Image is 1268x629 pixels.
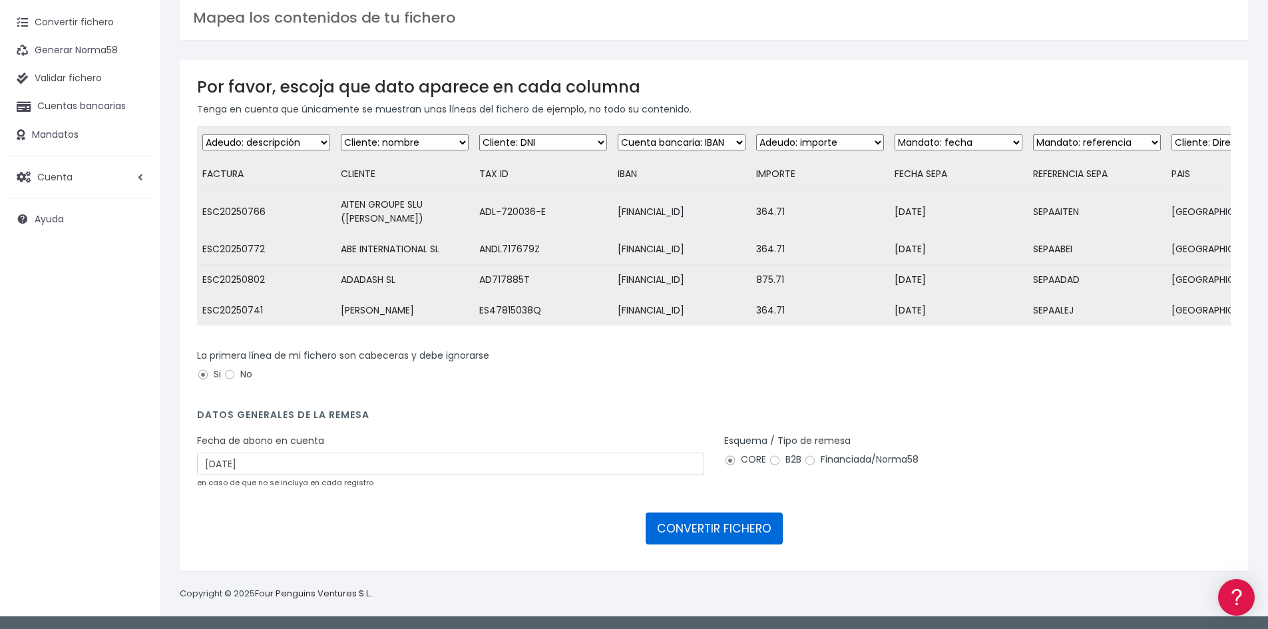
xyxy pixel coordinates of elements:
[1028,234,1166,265] td: SEPAABEI
[612,234,751,265] td: [FINANCIAL_ID]
[13,147,253,160] div: Convertir ficheros
[197,265,335,296] td: ESC20250802
[180,587,373,601] p: Copyright © 2025 .
[197,409,1231,427] h4: Datos generales de la remesa
[1028,296,1166,326] td: SEPAALEJ
[13,264,253,277] div: Facturación
[751,190,889,234] td: 364.71
[751,234,889,265] td: 364.71
[13,356,253,379] button: Contáctanos
[197,159,335,190] td: FACTURA
[197,102,1231,116] p: Tenga en cuenta que únicamente se muestran unas líneas del fichero de ejemplo, no todo su contenido.
[13,319,253,332] div: Programadores
[7,93,153,120] a: Cuentas bancarias
[1028,190,1166,234] td: SEPAAITEN
[13,93,253,105] div: Información general
[612,265,751,296] td: [FINANCIAL_ID]
[7,121,153,149] a: Mandatos
[724,453,766,467] label: CORE
[474,159,612,190] td: TAX ID
[335,159,474,190] td: CLIENTE
[7,205,153,233] a: Ayuda
[7,37,153,65] a: Generar Norma58
[7,65,153,93] a: Validar fichero
[646,513,783,544] button: CONVERTIR FICHERO
[1028,265,1166,296] td: SEPAADAD
[335,296,474,326] td: [PERSON_NAME]
[13,340,253,361] a: API
[183,383,256,396] a: POWERED BY ENCHANT
[197,434,324,448] label: Fecha de abono en cuenta
[474,265,612,296] td: AD717885T
[804,453,919,467] label: Financiada/Norma58
[335,265,474,296] td: ADADASH SL
[889,234,1028,265] td: [DATE]
[13,168,253,189] a: Formatos
[474,296,612,326] td: ES47815038Q
[335,234,474,265] td: ABE INTERNATIONAL SL
[889,265,1028,296] td: [DATE]
[1028,159,1166,190] td: REFERENCIA SEPA
[224,367,252,381] label: No
[7,163,153,191] a: Cuenta
[474,190,612,234] td: ADL-720036-E
[751,159,889,190] td: IMPORTE
[612,159,751,190] td: IBAN
[197,234,335,265] td: ESC20250772
[612,190,751,234] td: [FINANCIAL_ID]
[889,296,1028,326] td: [DATE]
[13,286,253,306] a: General
[37,170,73,183] span: Cuenta
[612,296,751,326] td: [FINANCIAL_ID]
[197,77,1231,97] h3: Por favor, escoja que dato aparece en cada columna
[197,296,335,326] td: ESC20250741
[197,190,335,234] td: ESC20250766
[193,9,1235,27] h3: Mapea los contenidos de tu fichero
[335,190,474,234] td: AITEN GROUPE SLU ([PERSON_NAME])
[751,265,889,296] td: 875.71
[255,587,371,600] a: Four Penguins Ventures S.L.
[724,434,851,448] label: Esquema / Tipo de remesa
[889,159,1028,190] td: FECHA SEPA
[197,349,489,363] label: La primera línea de mi fichero son cabeceras y debe ignorarse
[35,212,64,226] span: Ayuda
[889,190,1028,234] td: [DATE]
[751,296,889,326] td: 364.71
[13,189,253,210] a: Problemas habituales
[769,453,801,467] label: B2B
[13,210,253,230] a: Videotutoriales
[474,234,612,265] td: ANDL717679Z
[197,367,221,381] label: Si
[13,113,253,134] a: Información general
[13,230,253,251] a: Perfiles de empresas
[7,9,153,37] a: Convertir fichero
[197,477,373,488] small: en caso de que no se incluya en cada registro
